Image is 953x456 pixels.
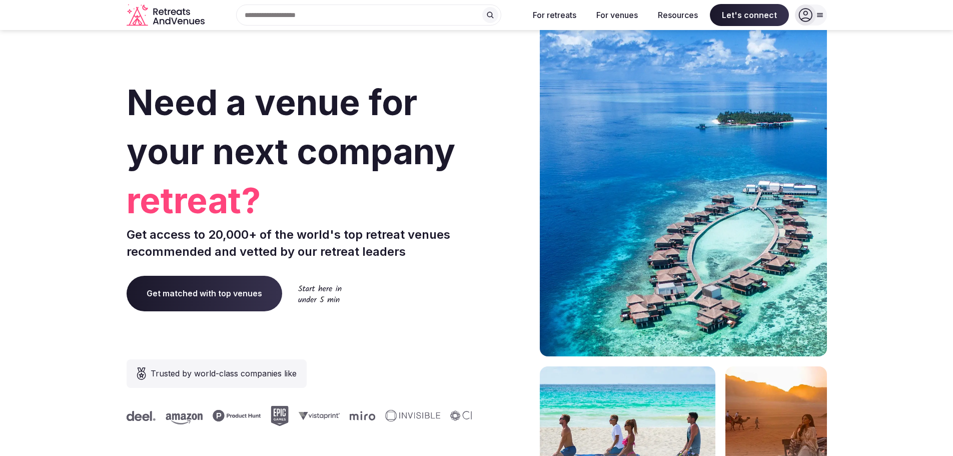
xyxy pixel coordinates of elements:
[127,81,455,173] span: Need a venue for your next company
[297,411,338,420] svg: Vistaprint company logo
[525,4,584,26] button: For retreats
[127,276,282,311] a: Get matched with top venues
[269,406,287,426] svg: Epic Games company logo
[127,4,207,27] a: Visit the homepage
[588,4,646,26] button: For venues
[710,4,789,26] span: Let's connect
[125,411,154,421] svg: Deel company logo
[127,176,473,225] span: retreat?
[127,226,473,260] p: Get access to 20,000+ of the world's top retreat venues recommended and vetted by our retreat lea...
[127,4,207,27] svg: Retreats and Venues company logo
[151,367,297,379] span: Trusted by world-class companies like
[650,4,706,26] button: Resources
[298,285,342,302] img: Start here in under 5 min
[383,410,438,422] svg: Invisible company logo
[348,411,373,420] svg: Miro company logo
